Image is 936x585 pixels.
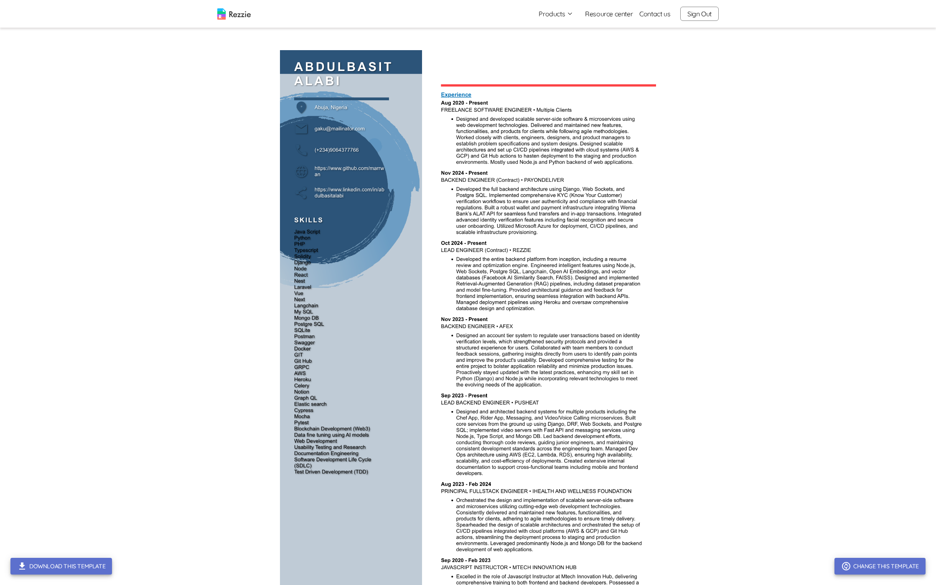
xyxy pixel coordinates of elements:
img: logo [217,8,251,20]
a: Contact us [639,9,670,19]
button: Change this template [834,558,926,575]
button: Products [539,9,573,19]
a: Resource center [585,9,633,19]
button: Download this template [10,558,112,575]
button: Sign Out [680,7,719,21]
